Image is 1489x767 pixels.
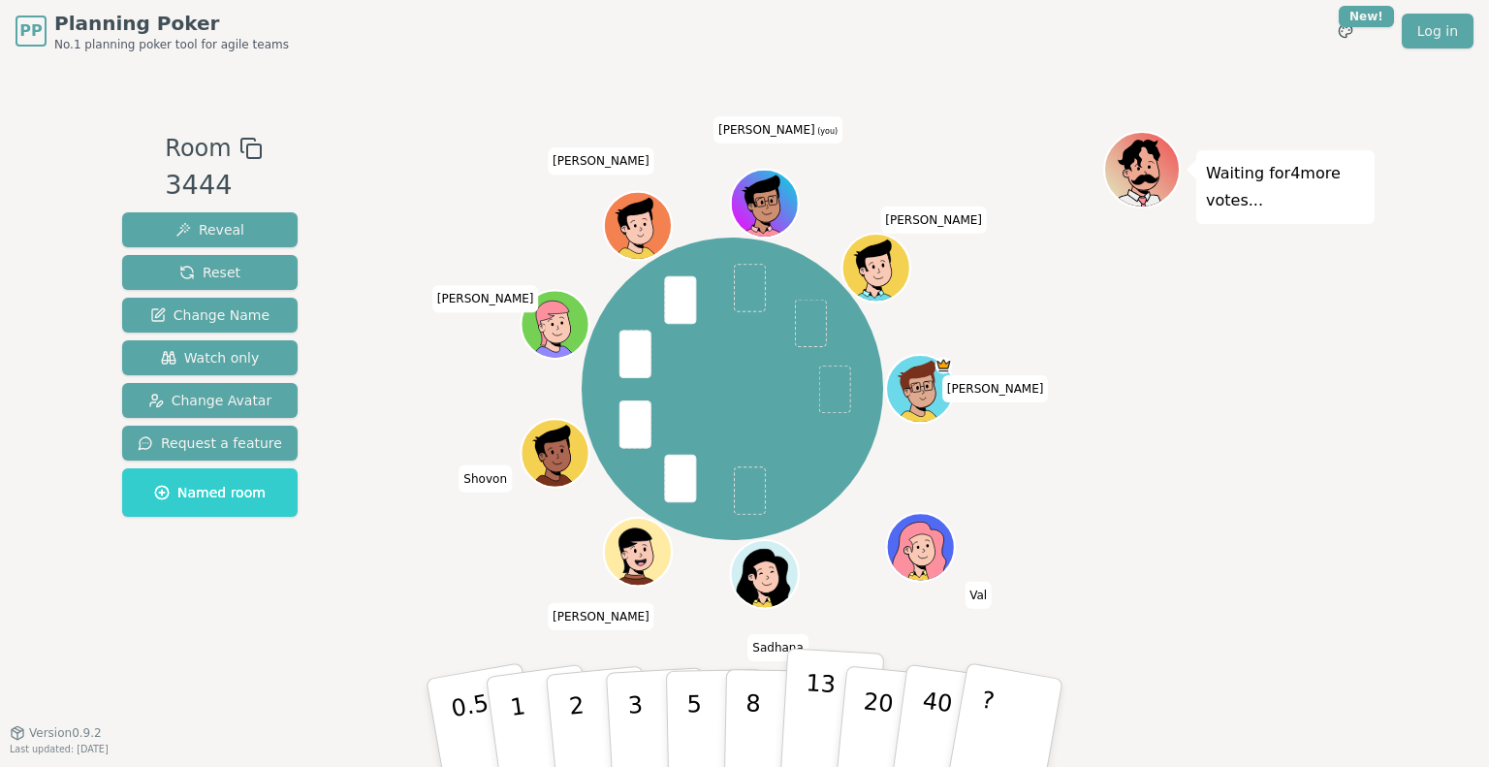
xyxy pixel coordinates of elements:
span: Reveal [175,220,244,240]
span: Room [165,131,231,166]
button: New! [1328,14,1363,48]
span: Planning Poker [54,10,289,37]
button: Reset [122,255,298,290]
span: spencer is the host [935,357,953,374]
span: PP [19,19,42,43]
span: Click to change your name [713,116,842,144]
span: Click to change your name [459,465,512,493]
div: New! [1339,6,1394,27]
span: (you) [815,127,839,136]
button: Change Avatar [122,383,298,418]
button: Click to change your avatar [733,172,797,236]
span: Click to change your name [880,207,987,234]
span: Change Avatar [148,391,272,410]
span: Click to change your name [965,582,992,609]
span: Last updated: [DATE] [10,744,109,754]
span: Click to change your name [942,375,1049,402]
button: Version0.9.2 [10,725,102,741]
button: Watch only [122,340,298,375]
button: Reveal [122,212,298,247]
span: Named room [154,483,266,502]
span: No.1 planning poker tool for agile teams [54,37,289,52]
span: Request a feature [138,433,282,453]
span: Version 0.9.2 [29,725,102,741]
span: Change Name [150,305,269,325]
button: Request a feature [122,426,298,461]
span: Watch only [161,348,260,368]
a: Log in [1402,14,1473,48]
span: Click to change your name [432,285,539,312]
span: Reset [179,263,240,282]
div: 3444 [165,166,262,206]
button: Change Name [122,298,298,333]
p: Waiting for 4 more votes... [1206,160,1365,214]
a: PPPlanning PokerNo.1 planning poker tool for agile teams [16,10,289,52]
span: Click to change your name [747,634,808,661]
span: Click to change your name [548,603,654,630]
span: Click to change your name [548,147,654,175]
button: Named room [122,468,298,517]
